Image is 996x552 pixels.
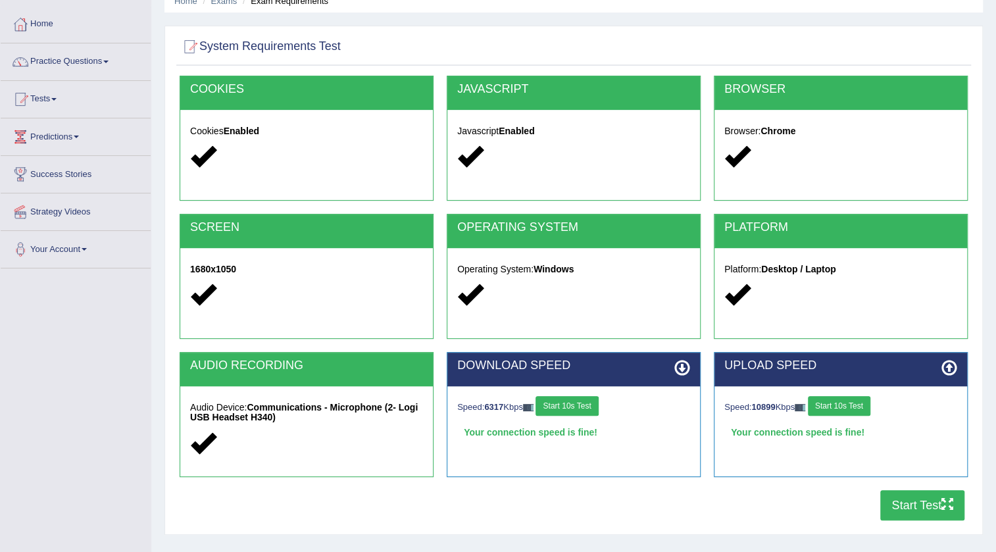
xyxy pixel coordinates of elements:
[190,221,423,234] h2: SCREEN
[180,37,341,57] h2: System Requirements Test
[523,404,534,411] img: ajax-loader-fb-connection.gif
[499,126,534,136] strong: Enabled
[724,422,957,442] div: Your connection speed is fine!
[457,83,690,96] h2: JAVASCRIPT
[457,359,690,372] h2: DOWNLOAD SPEED
[457,264,690,274] h5: Operating System:
[761,264,836,274] strong: Desktop / Laptop
[1,6,151,39] a: Home
[535,396,598,416] button: Start 10s Test
[534,264,574,274] strong: Windows
[457,422,690,442] div: Your connection speed is fine!
[190,264,236,274] strong: 1680x1050
[724,221,957,234] h2: PLATFORM
[1,193,151,226] a: Strategy Videos
[190,126,423,136] h5: Cookies
[1,118,151,151] a: Predictions
[880,490,964,520] button: Start Test
[724,359,957,372] h2: UPLOAD SPEED
[190,83,423,96] h2: COOKIES
[795,404,805,411] img: ajax-loader-fb-connection.gif
[760,126,795,136] strong: Chrome
[1,43,151,76] a: Practice Questions
[1,81,151,114] a: Tests
[457,221,690,234] h2: OPERATING SYSTEM
[190,403,423,423] h5: Audio Device:
[224,126,259,136] strong: Enabled
[1,156,151,189] a: Success Stories
[724,264,957,274] h5: Platform:
[724,126,957,136] h5: Browser:
[190,359,423,372] h2: AUDIO RECORDING
[190,402,418,422] strong: Communications - Microphone (2- Logi USB Headset H340)
[724,83,957,96] h2: BROWSER
[1,231,151,264] a: Your Account
[751,402,775,412] strong: 10899
[457,396,690,419] div: Speed: Kbps
[457,126,690,136] h5: Javascript
[724,396,957,419] div: Speed: Kbps
[808,396,870,416] button: Start 10s Test
[484,402,503,412] strong: 6317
